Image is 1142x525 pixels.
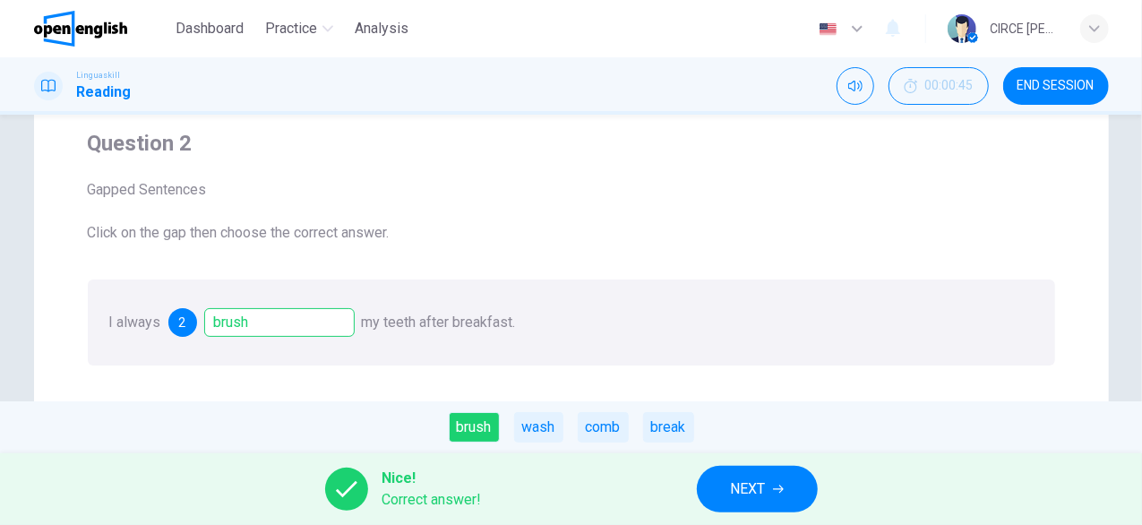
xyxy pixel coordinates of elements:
[382,468,482,489] span: Nice!
[168,13,251,45] button: Dashboard
[77,69,121,82] span: Linguaskill
[179,316,186,329] span: 2
[514,412,563,443] div: wash
[258,13,340,45] button: Practice
[348,13,416,45] button: Analysis
[991,18,1059,39] div: CIRCE [PERSON_NAME]
[265,18,317,39] span: Practice
[643,412,694,443] div: break
[889,67,989,105] button: 00:00:45
[1003,67,1109,105] button: END SESSION
[889,67,989,105] div: Hide
[697,466,818,512] button: NEXT
[204,308,355,337] div: brush
[1017,79,1095,93] span: END SESSION
[77,82,132,103] h1: Reading
[34,11,169,47] a: OpenEnglish logo
[948,14,976,43] img: Profile picture
[731,477,766,502] span: NEXT
[837,67,874,105] div: Mute
[382,489,482,511] span: Correct answer!
[109,314,161,331] span: I always
[88,179,1055,201] span: Gapped Sentences
[176,18,244,39] span: Dashboard
[578,412,629,443] div: comb
[355,18,408,39] span: Analysis
[34,11,128,47] img: OpenEnglish logo
[925,79,974,93] span: 00:00:45
[449,412,500,443] div: brush
[88,129,1055,158] h4: Question 2
[362,314,516,331] span: my teeth after breakfast.
[817,22,839,36] img: en
[88,222,1055,244] span: Click on the gap then choose the correct answer.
